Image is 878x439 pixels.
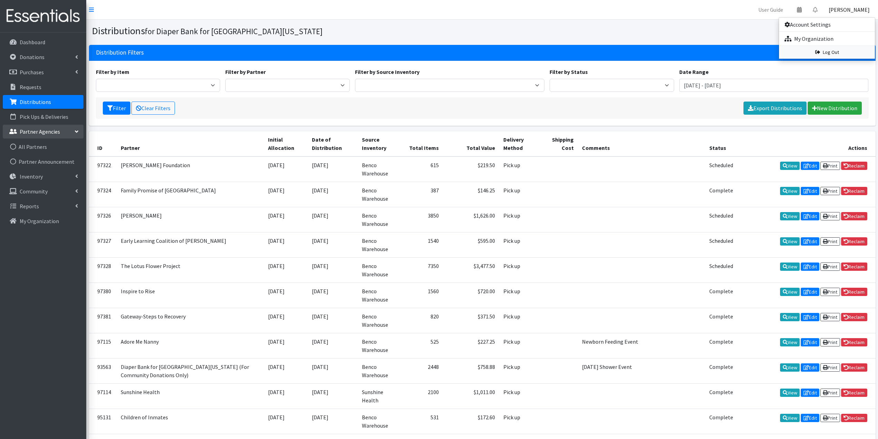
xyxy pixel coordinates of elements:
a: Edit [801,288,819,296]
td: Scheduled [705,232,737,257]
td: Benco Warehouse [358,232,402,257]
td: The Lotus Flower Project [117,257,264,283]
td: 1540 [402,232,443,257]
td: [DATE] [308,283,358,308]
td: 1560 [402,283,443,308]
td: Pick up [499,283,540,308]
td: [DATE] [264,207,308,232]
td: $371.50 [443,308,499,333]
th: Date of Distribution [308,131,358,156]
td: [DATE] [308,358,358,383]
th: Shipping Cost [540,131,578,156]
th: Total Items [402,131,443,156]
th: Source Inventory [358,131,402,156]
td: [DATE] Shower Event [578,358,706,383]
a: Clear Filters [131,102,175,115]
a: New Distribution [808,102,862,115]
td: $1,011.00 [443,383,499,409]
td: [PERSON_NAME] [117,207,264,232]
td: Complete [705,383,737,409]
a: View [780,389,800,397]
th: Status [705,131,737,156]
a: Reclaim [841,363,867,372]
a: Reclaim [841,263,867,271]
td: 97327 [89,232,117,257]
td: [DATE] [264,383,308,409]
td: Diaper Bank for [GEOGRAPHIC_DATA][US_STATE] (For Community Donations Only) [117,358,264,383]
td: $219.50 [443,156,499,182]
a: Edit [801,237,819,246]
p: Partner Agencies [20,128,60,135]
h1: Distributions [92,25,480,37]
a: Print [820,212,840,220]
h3: Distribution Filters [96,49,144,56]
td: Sunshine Health [117,383,264,409]
td: Benco Warehouse [358,182,402,207]
a: Print [820,288,840,296]
td: 97114 [89,383,117,409]
td: Pick up [499,333,540,358]
label: Date Range [679,68,709,76]
td: 93563 [89,358,117,383]
td: [DATE] [308,207,358,232]
td: Benco Warehouse [358,283,402,308]
label: Filter by Status [550,68,588,76]
td: [DATE] [264,283,308,308]
p: Dashboard [20,39,45,46]
a: Print [820,338,840,346]
a: Print [820,263,840,271]
th: ID [89,131,117,156]
a: View [780,263,800,271]
p: Inventory [20,173,43,180]
img: HumanEssentials [3,4,83,28]
a: [PERSON_NAME] [823,3,875,17]
td: 97326 [89,207,117,232]
td: [DATE] [264,182,308,207]
a: Log Out [779,46,875,59]
td: [DATE] [308,257,358,283]
a: Distributions [3,95,83,109]
a: Requests [3,80,83,94]
a: View [780,212,800,220]
a: Edit [801,313,819,321]
td: [DATE] [308,232,358,257]
td: $146.25 [443,182,499,207]
a: Edit [801,263,819,271]
td: Pick up [499,207,540,232]
a: Edit [801,363,819,372]
td: 820 [402,308,443,333]
td: Benco Warehouse [358,333,402,358]
td: Complete [705,358,737,383]
td: Pick up [499,182,540,207]
td: Pick up [499,383,540,409]
a: Donations [3,50,83,64]
a: Pick Ups & Deliveries [3,110,83,124]
p: Pick Ups & Deliveries [20,113,68,120]
p: Requests [20,84,41,90]
td: Complete [705,409,737,434]
small: for Diaper Bank for [GEOGRAPHIC_DATA][US_STATE] [145,26,323,36]
label: Filter by Partner [225,68,266,76]
td: 97322 [89,156,117,182]
td: [DATE] [264,257,308,283]
a: My Organization [779,32,875,46]
td: $595.00 [443,232,499,257]
a: Edit [801,338,819,346]
td: [DATE] [308,156,358,182]
td: Pick up [499,257,540,283]
td: [DATE] [264,409,308,434]
td: [DATE] [308,308,358,333]
a: Export Distributions [743,102,807,115]
td: [DATE] [264,308,308,333]
td: 97115 [89,333,117,358]
td: 615 [402,156,443,182]
td: Early Learning Coalition of [PERSON_NAME] [117,232,264,257]
td: Family Promise of [GEOGRAPHIC_DATA] [117,182,264,207]
a: Edit [801,389,819,397]
a: Reclaim [841,338,867,346]
td: Inspire to Rise [117,283,264,308]
td: 7350 [402,257,443,283]
td: 97328 [89,257,117,283]
td: $3,477.50 [443,257,499,283]
a: Inventory [3,170,83,183]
